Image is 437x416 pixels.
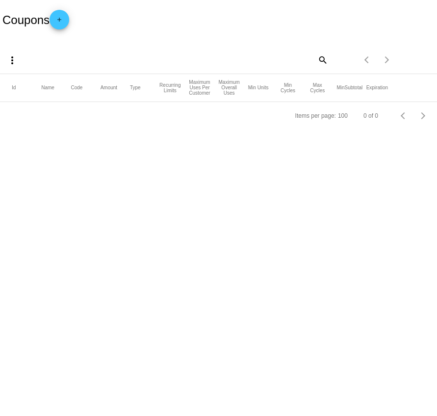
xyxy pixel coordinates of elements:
[2,10,69,29] h2: Coupons
[307,82,328,93] button: Change sorting for MaxCycles
[377,50,397,70] button: Next page
[363,112,378,119] div: 0 of 0
[248,85,269,91] button: Change sorting for MinUnits
[159,82,180,93] button: Change sorting for RecurringLimits
[336,85,362,91] button: Change sorting for MinSubtotal
[394,106,413,126] button: Previous page
[130,85,141,91] button: Change sorting for DiscountType
[366,85,388,91] button: Change sorting for ExpirationDate
[71,85,82,91] button: Change sorting for Code
[358,50,377,70] button: Previous page
[189,79,210,96] button: Change sorting for CustomerConversionLimits
[41,85,54,91] button: Change sorting for Name
[278,82,298,93] button: Change sorting for MinCycles
[338,112,348,119] div: 100
[219,79,240,96] button: Change sorting for SiteConversionLimits
[101,85,117,91] button: Change sorting for Amount
[12,85,16,91] button: Change sorting for Id
[413,106,433,126] button: Next page
[295,112,336,119] div: Items per page:
[316,52,328,67] mat-icon: search
[6,54,18,66] mat-icon: more_vert
[53,16,65,28] mat-icon: add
